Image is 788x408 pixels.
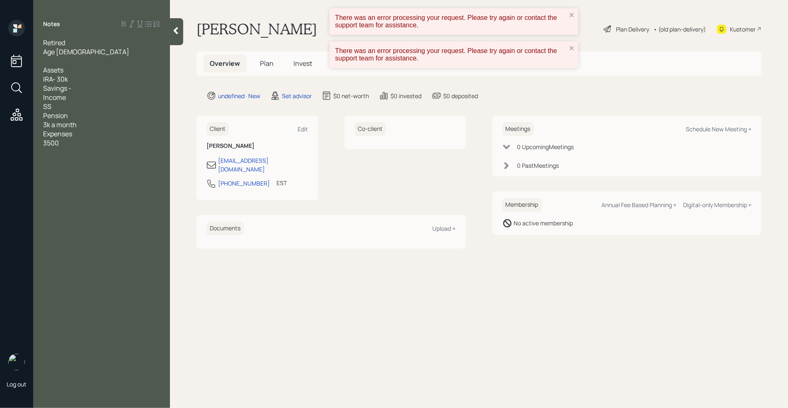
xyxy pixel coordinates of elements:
[196,20,317,38] h1: [PERSON_NAME]
[653,25,706,34] div: • (old plan-delivery)
[502,198,542,212] h6: Membership
[276,179,287,187] div: EST
[282,92,312,100] div: Set advisor
[43,20,60,28] label: Notes
[730,25,756,34] div: Kustomer
[335,14,567,29] div: There was an error processing your request. Please try again or contact the support team for assi...
[7,380,27,388] div: Log out
[517,161,559,170] div: 0 Past Meeting s
[293,59,312,68] span: Invest
[43,138,59,147] span: 3500
[43,129,72,138] span: Expenses
[569,45,575,53] button: close
[8,354,25,370] img: retirable_logo.png
[43,102,51,111] span: SS
[43,111,68,120] span: Pension
[601,201,676,209] div: Annual Fee Based Planning +
[569,12,575,19] button: close
[43,120,77,129] span: 3k a month
[443,92,478,100] div: $0 deposited
[433,225,456,232] div: Upload +
[206,122,229,136] h6: Client
[683,201,752,209] div: Digital-only Membership +
[335,47,567,62] div: There was an error processing your request. Please try again or contact the support team for assi...
[43,75,68,84] span: IRA- 30k
[206,222,244,235] h6: Documents
[43,84,71,93] span: Savings -
[502,122,534,136] h6: Meetings
[616,25,649,34] div: Plan Delivery
[260,59,274,68] span: Plan
[218,92,260,100] div: undefined · New
[43,93,66,102] span: Income
[517,142,574,151] div: 0 Upcoming Meeting s
[218,156,308,174] div: [EMAIL_ADDRESS][DOMAIN_NAME]
[43,47,129,56] span: Age [DEMOGRAPHIC_DATA]
[43,38,65,47] span: Retired
[354,122,386,136] h6: Co-client
[390,92,422,100] div: $0 invested
[218,179,270,188] div: [PHONE_NUMBER]
[686,125,752,133] div: Schedule New Meeting +
[333,92,369,100] div: $0 net-worth
[206,142,308,150] h6: [PERSON_NAME]
[298,125,308,133] div: Edit
[514,219,573,227] div: No active membership
[210,59,240,68] span: Overview
[43,65,63,75] span: Assets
